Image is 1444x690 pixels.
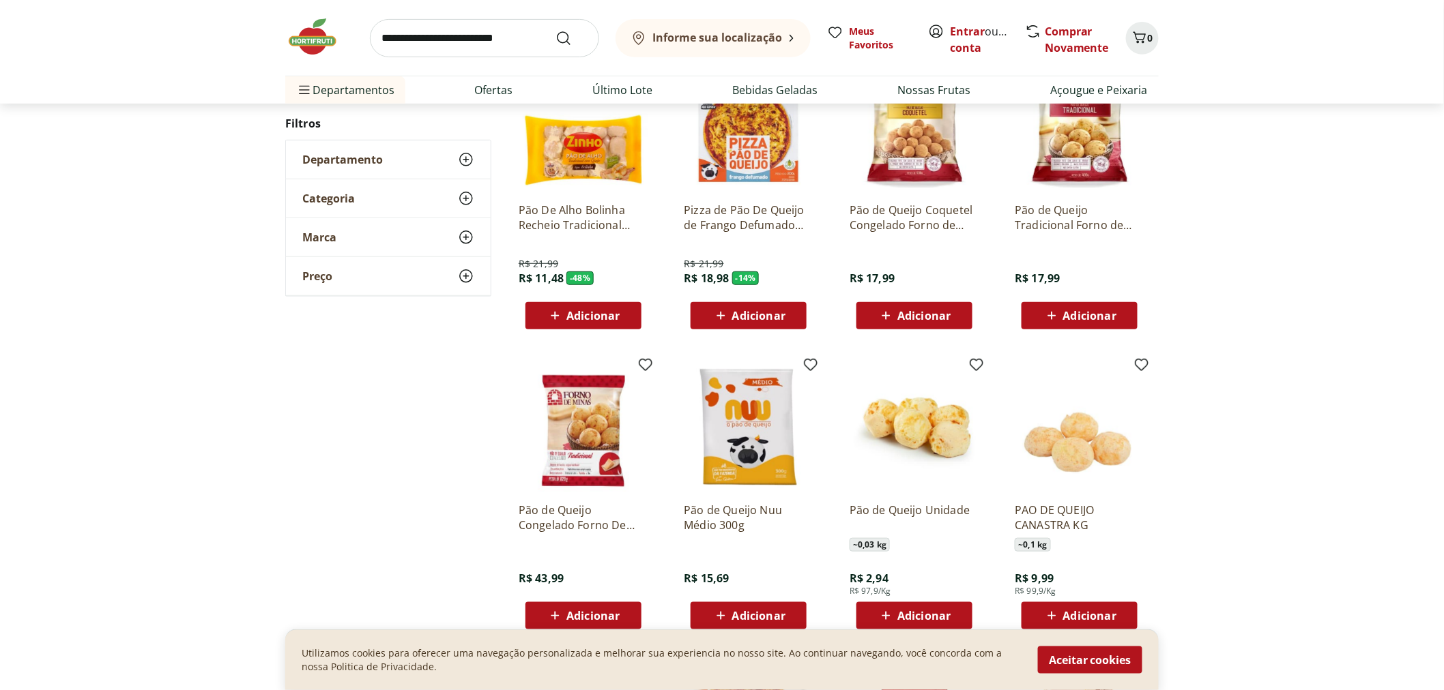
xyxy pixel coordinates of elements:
button: Adicionar [1022,302,1138,329]
span: Meus Favoritos [849,25,912,52]
button: Adicionar [691,602,807,629]
span: Departamentos [296,74,394,106]
span: Adicionar [732,610,785,621]
button: Departamento [286,140,491,178]
span: Adicionar [566,610,620,621]
button: Preço [286,256,491,295]
a: Pizza de Pão De Queijo de Frango Defumado Nuu 190g [684,202,813,232]
button: Adicionar [525,602,641,629]
a: Pão de Queijo Nuu Médio 300g [684,502,813,532]
img: PAO DE QUEIJO CANASTRA KG [1015,362,1144,492]
span: ou [950,23,1011,56]
a: Bebidas Geladas [732,82,818,98]
button: Informe sua localização [616,19,811,57]
img: Pão de Queijo Congelado Forno De Minas 820g [519,362,648,492]
button: Menu [296,74,313,106]
span: 0 [1148,31,1153,44]
span: Categoria [302,191,355,205]
span: R$ 21,99 [684,257,723,271]
input: search [370,19,599,57]
span: R$ 21,99 [519,257,558,271]
a: Pão de Queijo Coquetel Congelado Forno de Minas 400g [850,202,979,232]
a: Entrar [950,24,985,39]
span: R$ 9,99 [1015,571,1054,586]
img: Pão de Queijo Unidade [850,362,979,492]
span: R$ 15,69 [684,571,729,586]
a: Pão de Queijo Unidade [850,502,979,532]
img: Pão de Queijo Coquetel Congelado Forno de Minas 400g [850,62,979,192]
button: Adicionar [1022,602,1138,629]
button: Categoria [286,179,491,217]
button: Adicionar [856,602,972,629]
span: - 14 % [732,271,760,285]
a: Meus Favoritos [827,25,912,52]
h2: Filtros [285,109,491,136]
span: Adicionar [732,310,785,321]
a: PAO DE QUEIJO CANASTRA KG [1015,502,1144,532]
a: Pão de Queijo Tradicional Forno de Minas 400g [1015,202,1144,232]
span: Marca [302,230,336,243]
p: Utilizamos cookies para oferecer uma navegação personalizada e melhorar sua experiencia no nosso ... [302,646,1022,674]
span: - 48 % [566,271,594,285]
img: Pão de Queijo Tradicional Forno de Minas 400g [1015,62,1144,192]
b: Informe sua localização [652,30,782,45]
span: R$ 99,9/Kg [1015,586,1056,597]
a: Comprar Novamente [1045,24,1109,55]
span: R$ 2,94 [850,571,889,586]
button: Carrinho [1126,22,1159,55]
span: Preço [302,269,332,282]
span: Adicionar [566,310,620,321]
a: Nossas Frutas [897,82,970,98]
a: Pão De Alho Bolinha Recheio Tradicional Com Queijo Zinho Pacote 300G [519,202,648,232]
span: R$ 43,99 [519,571,564,586]
span: Adicionar [897,310,951,321]
img: Pão de Queijo Nuu Médio 300g [684,362,813,492]
span: R$ 17,99 [850,271,895,286]
span: Adicionar [897,610,951,621]
span: R$ 11,48 [519,271,564,286]
span: ~ 0,03 kg [850,538,890,552]
a: Açougue e Peixaria [1050,82,1148,98]
a: Pão de Queijo Congelado Forno De Minas 820g [519,502,648,532]
img: Hortifruti [285,16,353,57]
span: Departamento [302,152,383,166]
a: Último Lote [592,82,652,98]
button: Aceitar cookies [1038,646,1142,674]
img: Pão De Alho Bolinha Recheio Tradicional Com Queijo Zinho Pacote 300G [519,62,648,192]
button: Marca [286,217,491,256]
a: Ofertas [474,82,512,98]
span: R$ 17,99 [1015,271,1060,286]
img: Pizza de Pão De Queijo de Frango Defumado Nuu 190g [684,62,813,192]
span: R$ 97,9/Kg [850,586,891,597]
a: Criar conta [950,24,1025,55]
span: ~ 0,1 kg [1015,538,1050,552]
span: Adicionar [1063,610,1116,621]
button: Adicionar [856,302,972,329]
button: Adicionar [691,302,807,329]
span: Adicionar [1063,310,1116,321]
button: Submit Search [555,30,588,46]
button: Adicionar [525,302,641,329]
span: R$ 18,98 [684,271,729,286]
